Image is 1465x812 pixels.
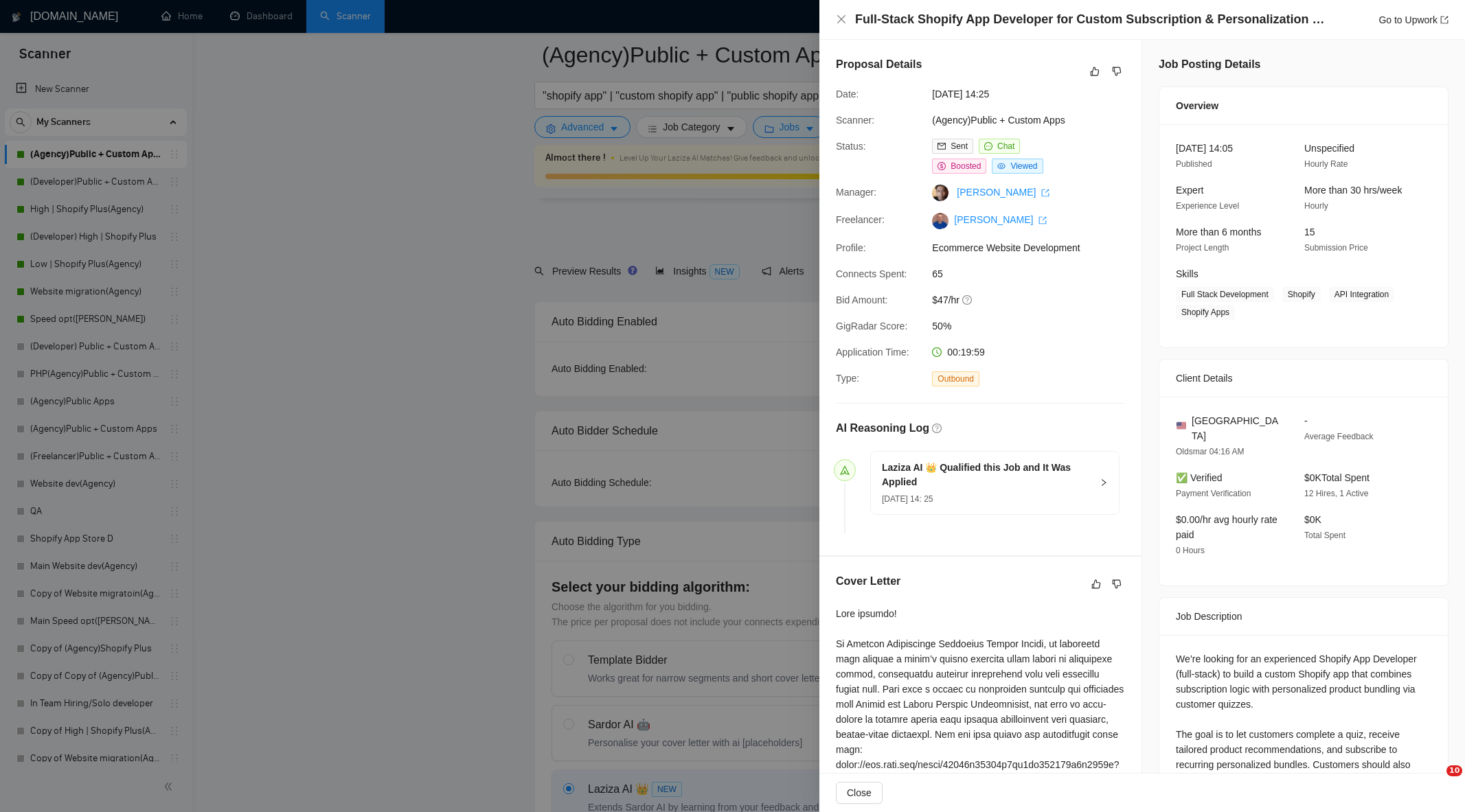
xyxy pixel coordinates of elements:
span: GigRadar Score: [836,321,907,332]
span: like [1090,66,1100,77]
h5: Laziza AI 👑 Qualified this Job and It Was Applied [882,461,1091,489]
a: [PERSON_NAME] export [957,187,1049,198]
span: Status: [836,141,866,152]
button: like [1088,576,1104,592]
span: 12 Hires, 1 Active [1304,489,1368,498]
span: export [1038,216,1047,224]
span: More than 6 months [1176,227,1262,237]
span: (Agency)Public + Custom Apps [932,113,1138,128]
span: Bid Amount: [836,294,888,305]
h5: AI Reasoning Log [836,420,929,437]
span: Profile: [836,242,866,253]
span: [DATE] 14: 25 [882,494,933,504]
span: 10 [1446,765,1462,776]
span: Scanner: [836,115,874,126]
button: dislike [1109,576,1125,592]
h4: Full-Stack Shopify App Developer for Custom Subscription & Personalization Tool [855,11,1329,28]
span: Viewed [1010,161,1037,171]
span: $0K Total Spent [1304,472,1370,483]
span: eye [997,162,1006,170]
span: send [840,465,850,475]
span: Shopify Apps [1176,305,1235,320]
h5: Cover Letter [836,573,900,590]
span: Average Feedback [1304,432,1374,441]
span: 0 Hours [1176,546,1205,555]
span: Application Time: [836,347,909,358]
span: Connects Spent: [836,268,907,279]
span: 65 [932,266,1138,281]
span: [DATE] 14:25 [932,86,1138,102]
span: 15 [1304,227,1315,237]
span: Manager: [836,187,876,198]
span: - [1304,415,1308,426]
button: like [1087,63,1103,80]
span: More than 30 hrs/week [1304,185,1402,196]
span: dislike [1112,579,1122,590]
span: Total Spent [1304,531,1345,540]
span: [DATE] 14:05 [1176,143,1233,154]
span: Project Length [1176,243,1229,253]
span: Experience Level [1176,201,1239,211]
h5: Job Posting Details [1159,56,1260,73]
span: close [836,14,847,25]
span: API Integration [1329,287,1394,302]
span: $0K [1304,514,1321,525]
span: [GEOGRAPHIC_DATA] [1192,413,1282,443]
span: Ecommerce Website Development [932,240,1138,255]
span: Published [1176,159,1212,169]
span: Hourly Rate [1304,159,1348,169]
span: Boosted [951,161,981,171]
span: 00:19:59 [947,347,985,358]
span: Unspecified [1304,143,1354,154]
div: Job Description [1176,598,1431,635]
span: message [984,142,992,150]
span: Date: [836,89,859,100]
span: Hourly [1304,201,1328,211]
span: Shopify [1282,287,1321,302]
h5: Proposal Details [836,56,922,73]
span: Expert [1176,185,1203,196]
span: clock-circle [932,347,942,357]
span: 50% [932,318,1138,334]
iframe: Intercom live chat [1418,765,1451,798]
span: question-circle [962,294,973,305]
span: Type: [836,373,859,384]
span: question-circle [932,424,942,433]
span: dollar [938,162,946,170]
span: ✅ Verified [1176,472,1223,483]
span: Close [847,785,872,800]
span: Full Stack Development [1176,287,1274,302]
button: Close [836,782,883,804]
span: $47/hr [932,292,1138,308]
span: dislike [1112,66,1122,77]
a: Go to Upworkexport [1378,14,1449,25]
span: Submission Price [1304,243,1368,253]
div: Client Details [1176,360,1431,397]
span: Oldsmar 04:16 AM [1176,447,1244,456]
button: dislike [1109,63,1125,80]
a: [PERSON_NAME] export [954,214,1047,225]
button: Close [836,14,847,25]
span: Freelancer: [836,214,885,225]
span: Sent [951,141,968,151]
img: c1gfRzHJo4lwB2uvQU6P4BT15O_lr8ReaehWjS0ADxTjCRy4vAPwXYrdgz0EeetcBO [932,213,949,229]
span: right [1100,478,1108,487]
span: export [1440,16,1449,24]
span: Payment Verification [1176,489,1251,498]
span: like [1091,579,1101,590]
span: Outbound [932,371,979,386]
span: $0.00/hr avg hourly rate paid [1176,514,1277,540]
span: Chat [997,141,1014,151]
span: Overview [1176,98,1218,113]
span: export [1041,189,1049,197]
span: mail [938,142,946,150]
span: Skills [1176,268,1199,279]
img: 🇺🇸 [1177,421,1186,430]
